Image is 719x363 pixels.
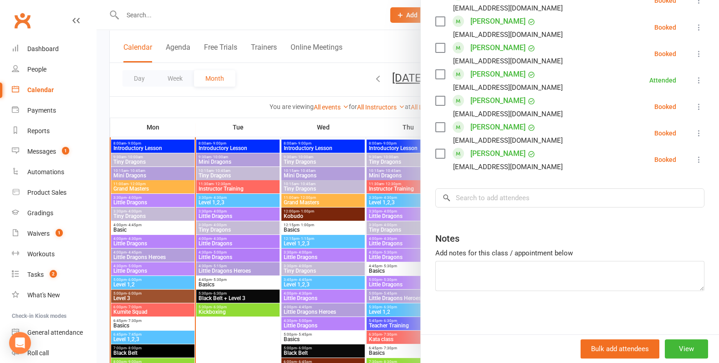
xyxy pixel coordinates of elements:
[453,29,563,41] div: [EMAIL_ADDRESS][DOMAIN_NAME]
[453,108,563,120] div: [EMAIL_ADDRESS][DOMAIN_NAME]
[12,264,96,285] a: Tasks 2
[470,146,525,161] a: [PERSON_NAME]
[62,147,69,155] span: 1
[50,270,57,278] span: 2
[27,189,66,196] div: Product Sales
[12,285,96,306] a: What's New
[470,120,525,135] a: [PERSON_NAME]
[56,229,63,237] span: 1
[12,162,96,182] a: Automations
[665,339,708,358] button: View
[12,223,96,244] a: Waivers 1
[649,77,676,83] div: Attended
[27,45,59,52] div: Dashboard
[654,156,676,163] div: Booked
[654,51,676,57] div: Booked
[12,39,96,59] a: Dashboard
[12,100,96,121] a: Payments
[581,339,659,358] button: Bulk add attendees
[453,135,563,146] div: [EMAIL_ADDRESS][DOMAIN_NAME]
[27,86,54,93] div: Calendar
[27,349,49,357] div: Roll call
[12,182,96,203] a: Product Sales
[470,67,525,82] a: [PERSON_NAME]
[27,230,50,237] div: Waivers
[453,82,563,93] div: [EMAIL_ADDRESS][DOMAIN_NAME]
[27,127,50,135] div: Reports
[453,161,563,173] div: [EMAIL_ADDRESS][DOMAIN_NAME]
[27,168,64,176] div: Automations
[654,130,676,136] div: Booked
[435,248,704,259] div: Add notes for this class / appointment below
[12,244,96,264] a: Workouts
[11,9,34,32] a: Clubworx
[9,332,31,354] div: Open Intercom Messenger
[27,329,83,336] div: General attendance
[27,271,44,278] div: Tasks
[453,55,563,67] div: [EMAIL_ADDRESS][DOMAIN_NAME]
[27,209,53,217] div: Gradings
[654,104,676,110] div: Booked
[27,250,55,258] div: Workouts
[12,80,96,100] a: Calendar
[654,24,676,31] div: Booked
[12,141,96,162] a: Messages 1
[470,93,525,108] a: [PERSON_NAME]
[435,232,459,245] div: Notes
[12,121,96,141] a: Reports
[27,107,56,114] div: Payments
[12,322,96,343] a: General attendance kiosk mode
[435,188,704,207] input: Search to add attendees
[12,203,96,223] a: Gradings
[27,66,46,73] div: People
[470,41,525,55] a: [PERSON_NAME]
[27,148,56,155] div: Messages
[12,59,96,80] a: People
[470,14,525,29] a: [PERSON_NAME]
[27,291,60,299] div: What's New
[453,2,563,14] div: [EMAIL_ADDRESS][DOMAIN_NAME]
